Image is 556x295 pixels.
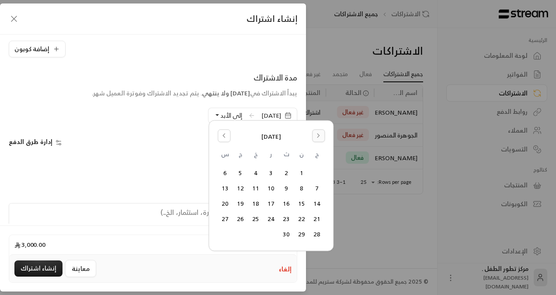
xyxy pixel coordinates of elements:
[279,197,294,211] button: الثلاثاء, سبتمبر 16, 2025
[218,197,233,211] button: السبت, سبتمبر 20, 2025
[233,212,248,226] button: الجمعة, سبتمبر 26, 2025
[218,212,233,226] button: السبت, سبتمبر 27, 2025
[218,150,233,165] th: السبت
[218,166,233,180] button: السبت, سبتمبر 6, 2025
[295,212,309,226] button: الاثنين, سبتمبر 22, 2025
[230,88,250,98] span: [DATE]
[233,181,248,196] button: الجمعة, سبتمبر 12, 2025
[249,212,263,226] button: الخميس, سبتمبر 25, 2025
[279,227,294,242] button: الثلاثاء, سبتمبر 30, 2025
[92,71,297,84] div: مدة الاشتراك
[309,150,325,165] th: الأحد
[310,227,324,242] button: الأحد, سبتمبر 28, 2025
[310,212,324,226] button: الأحد, سبتمبر 21, 2025
[295,181,309,196] button: الاثنين, سبتمبر 8, 2025
[247,11,297,26] span: إنشاء اشتراك
[14,260,63,277] button: إنشاء اشتراك
[279,212,294,226] button: الثلاثاء, سبتمبر 23, 2025
[249,181,263,196] button: الخميس, سبتمبر 11, 2025
[261,111,281,120] span: [DATE]
[65,260,96,277] button: معاينة
[310,197,324,211] button: الأحد, سبتمبر 14, 2025
[218,129,230,142] button: Go to the Previous Month
[312,129,325,142] button: Go to the Next Month
[261,132,281,141] span: [DATE]
[295,166,309,180] button: الاثنين, سبتمبر 1, 2025
[264,212,278,226] button: الأربعاء, سبتمبر 24, 2025
[264,150,279,165] th: الأربعاء
[279,166,294,180] button: الثلاثاء, سبتمبر 2, 2025
[264,181,278,196] button: الأربعاء, سبتمبر 10, 2025
[218,181,233,196] button: السبت, سبتمبر 13, 2025
[279,265,292,274] button: إلغاء
[218,150,325,242] table: سبتمبر 2025
[92,89,297,98] div: يبدأ الاشتراك في . يتم تجديد الاشتراك وفوترة العميل شهر.
[9,41,66,57] button: إضافة كوبون
[233,166,248,180] button: الجمعة, سبتمبر 5, 2025
[279,150,294,165] th: الثلاثاء
[279,181,294,196] button: الثلاثاء, سبتمبر 9, 2025
[14,240,45,249] span: 3,000.00
[233,150,248,165] th: الجمعة
[295,197,309,211] button: الاثنين, سبتمبر 15, 2025
[294,150,309,165] th: الاثنين
[295,227,309,242] button: الاثنين, سبتمبر 29, 2025
[9,136,52,147] span: إدارة طرق الدفع
[310,181,324,196] button: الأحد, سبتمبر 7, 2025
[202,88,229,98] span: ولا ينتهي
[220,110,242,121] span: إلى الأبد
[233,197,248,211] button: الجمعة, سبتمبر 19, 2025
[264,166,278,180] button: الأربعاء, سبتمبر 3, 2025
[264,197,278,211] button: الأربعاء, سبتمبر 17, 2025
[249,166,263,180] button: الخميس, سبتمبر 4, 2025
[249,197,263,211] button: الخميس, سبتمبر 18, 2025
[248,150,264,165] th: الخميس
